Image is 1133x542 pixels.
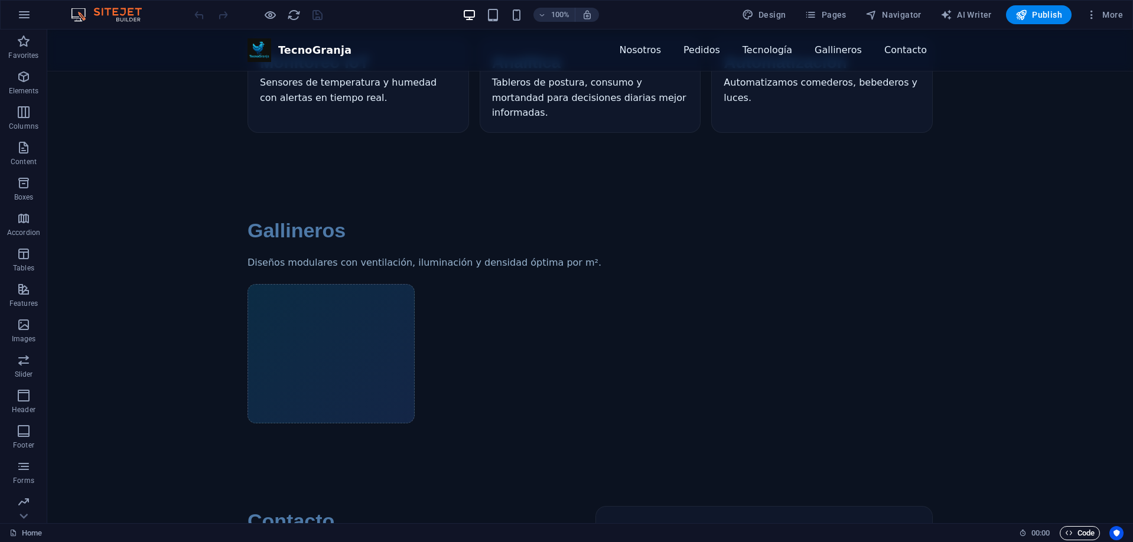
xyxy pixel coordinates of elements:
p: Forms [13,476,34,485]
div: Galería de gallineros (imágenes de ejemplo) [200,254,885,393]
p: Images [12,334,36,344]
button: Click here to leave preview mode and continue editing [263,8,277,22]
a: Click to cancel selection. Double-click to open Pages [9,526,42,540]
span: Design [742,9,786,21]
i: Reload page [287,8,301,22]
span: AI Writer [940,9,992,21]
span: Navigator [865,9,922,21]
p: Accordion [7,228,40,237]
h2: Gallineros [200,186,885,216]
p: Sensores de temperatura y humedad con alertas en tiempo real. [213,45,409,76]
button: 100% [533,8,575,22]
button: Publish [1006,5,1072,24]
button: Code [1060,526,1100,540]
button: AI Writer [936,5,997,24]
a: Gallineros [761,8,821,33]
a: Tecnología [689,8,751,33]
p: Favorites [8,51,38,60]
b: TecnoGranja [231,12,304,29]
span: : [1040,528,1041,537]
span: Code [1065,526,1095,540]
span: 00 00 [1031,526,1050,540]
button: Usercentrics [1109,526,1124,540]
h3: Datos de la empresa [561,489,873,514]
button: Design [737,5,791,24]
p: Boxes [14,192,34,202]
i: On resize automatically adjust zoom level to fit chosen device. [582,9,592,20]
a: Nosotros [566,8,620,33]
h6: 100% [551,8,570,22]
p: Features [9,299,38,308]
a: Contacto [831,8,885,33]
button: reload [286,8,301,22]
p: Header [12,405,35,414]
p: Footer [13,440,34,450]
button: Navigator [861,5,926,24]
a: TecnoGranja inicio [200,9,304,32]
p: Automatizamos comederos, bebederos y luces. [676,45,873,76]
h6: Session time [1019,526,1050,540]
p: Diseños modulares con ventilación, iluminación y densidad óptima por m². [200,226,885,241]
img: Editor Logo [68,8,157,22]
p: Elements [9,86,39,96]
p: Tables [13,263,34,273]
span: Pages [805,9,846,21]
span: Publish [1015,9,1062,21]
button: Pages [800,5,851,24]
button: More [1081,5,1128,24]
span: More [1086,9,1123,21]
p: Content [11,157,37,166]
img: Logo TecnoGranja [200,9,224,32]
h2: Contacto [200,476,538,507]
p: Tableros de postura, consumo y mortandad para decisiones diarias mejor informadas. [445,45,642,91]
div: Design (Ctrl+Alt+Y) [737,5,791,24]
a: Pedidos [630,8,679,33]
p: Slider [15,370,33,379]
p: Columns [9,122,38,131]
